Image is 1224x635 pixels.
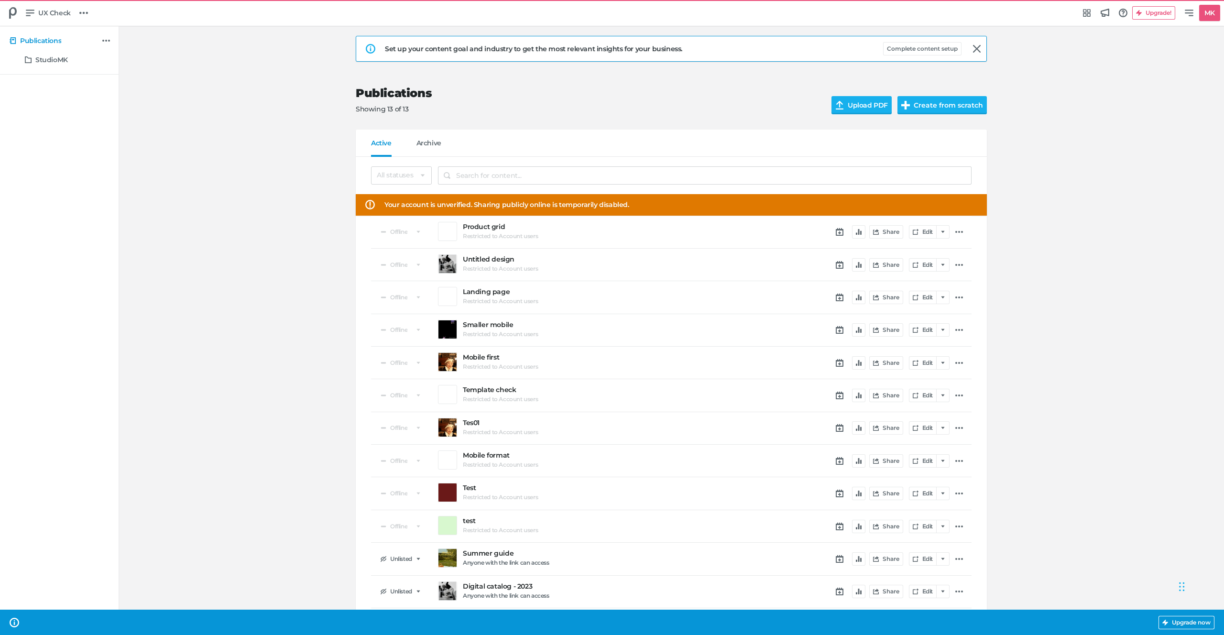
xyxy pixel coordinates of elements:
span: Offline [390,425,407,431]
a: Additional actions... [953,455,965,467]
a: Schedule Publication [834,324,845,336]
a: Edit [909,454,937,468]
a: Preview [438,222,457,241]
a: Preview [438,516,457,535]
a: Schedule Publication [834,390,845,401]
h6: Restricted to Account users [463,494,538,501]
span: Offline [390,327,407,333]
a: Template check [463,386,735,394]
iframe: Chat Widget [1176,563,1224,609]
button: Share [869,225,903,239]
a: Product grid [463,223,735,231]
a: Additional actions... [953,324,965,336]
a: Smaller mobile [463,321,735,329]
a: Edit [909,552,937,566]
a: Additional actions... [953,422,965,434]
span: Offline [390,491,407,496]
div: Drag [1179,572,1185,601]
a: Additional actions... [953,553,965,565]
a: Schedule Publication [834,586,845,597]
a: Edit [909,258,937,272]
a: Edit [909,356,937,370]
h6: Restricted to Account users [463,461,538,468]
h5: Summer guide [463,549,735,558]
div: UX Check [4,4,22,22]
span: Unlisted [390,589,412,594]
a: Test [463,484,735,492]
a: Additional actions... [100,35,112,46]
button: Share [869,291,903,304]
a: Edit [909,389,937,402]
a: Edit [909,520,937,533]
span: Offline [390,295,407,300]
h2: Publications [356,87,816,100]
a: Archive [416,139,441,157]
a: Active [371,139,392,157]
a: Preview [438,287,457,306]
button: Share [869,552,903,566]
p: Showing 13 of 13 [356,104,816,114]
span: Offline [390,360,407,366]
a: Publications [6,32,99,49]
a: Integrations Hub [1079,5,1095,21]
input: Search for content... [438,166,972,185]
button: Share [869,389,903,402]
button: Share [869,258,903,272]
a: Additional actions... [953,521,965,532]
h5: MK [1201,5,1219,21]
button: Create from scratch [897,96,987,114]
button: Share [869,323,903,337]
span: UX Check [38,8,71,18]
a: Mobile first [463,353,735,361]
a: Mobile format [463,451,735,460]
button: Share [869,421,903,435]
a: Untitled design [463,255,735,263]
button: Share [869,356,903,370]
a: Preview [438,418,457,437]
a: Edit [909,487,937,500]
a: Upgrade! [1132,6,1181,20]
a: Edit [909,291,937,304]
a: StudioMK [21,51,96,68]
a: Schedule Publication [834,422,845,434]
a: Tes01 [463,419,735,427]
a: Additional actions... [953,226,965,238]
a: Schedule Publication [834,357,845,369]
a: Additional actions... [953,357,965,369]
h6: Anyone with the link can access [463,592,549,599]
input: Upload PDF [831,96,904,114]
a: Landing page [463,288,735,296]
a: Edit [909,323,937,337]
h6: Anyone with the link can access [463,559,549,566]
a: test [463,517,735,525]
span: Offline [390,458,407,464]
a: Additional actions... [953,488,965,499]
button: Share [869,585,903,598]
a: Schedule Publication [834,259,845,271]
span: Offline [390,393,407,398]
button: Complete content setup [883,42,962,55]
h6: Restricted to Account users [463,396,538,403]
h6: Restricted to Account users [463,363,538,370]
a: Preview [438,483,457,502]
a: Preview [438,385,457,404]
h6: Restricted to Account users [463,298,538,305]
span: Offline [390,229,407,235]
button: Share [869,454,903,468]
a: Schedule Publication [834,292,845,303]
a: Schedule Publication [834,488,845,499]
a: Schedule Publication [834,553,845,565]
a: Preview [438,320,457,339]
a: Additional actions... [953,586,965,597]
